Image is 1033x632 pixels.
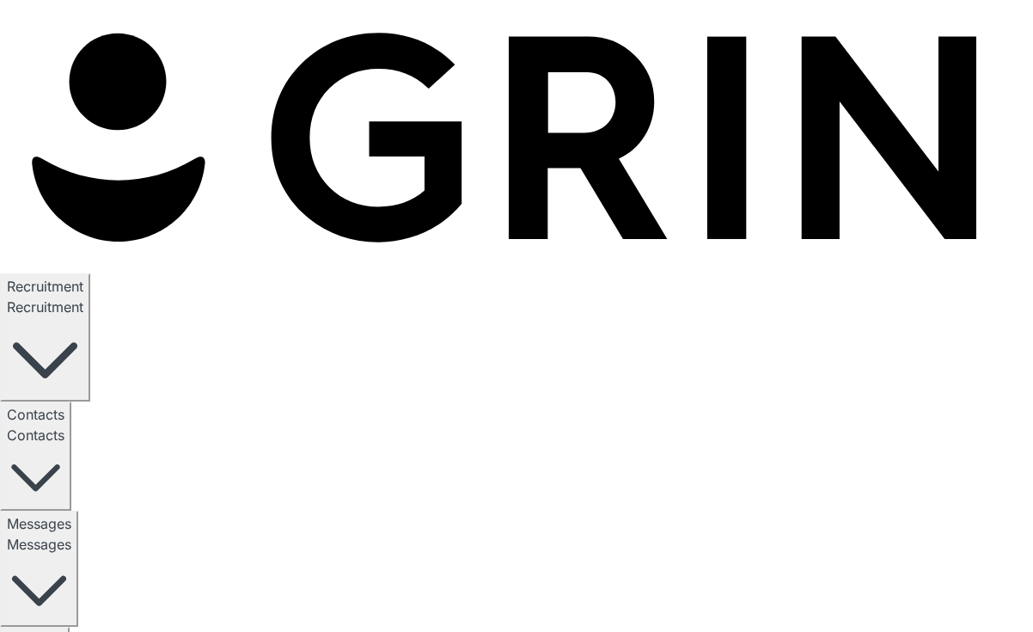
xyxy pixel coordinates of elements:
[7,276,83,297] p: Recruitment
[7,404,64,425] p: Contacts
[7,425,64,445] p: Contacts
[7,513,71,534] p: Messages
[7,534,71,555] p: Messages
[7,297,83,317] p: Recruitment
